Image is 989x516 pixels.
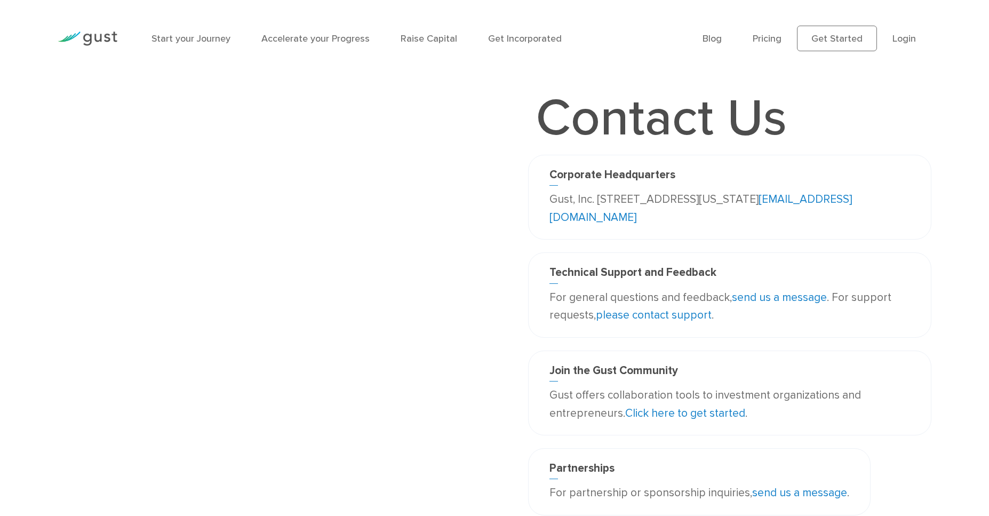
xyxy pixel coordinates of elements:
h3: Partnerships [549,462,849,479]
a: [EMAIL_ADDRESS][DOMAIN_NAME] [549,193,852,224]
a: Get Started [797,26,877,51]
img: Gust Logo [58,31,117,46]
a: please contact support [596,308,712,322]
h3: Technical Support and Feedback [549,266,910,283]
a: send us a message [732,291,827,304]
h3: Join the Gust Community [549,364,910,382]
a: Login [892,33,916,44]
p: For general questions and feedback, . For support requests, . [549,289,910,324]
a: Start your Journey [151,33,230,44]
h1: Contact Us [528,93,795,144]
h3: Corporate Headquarters [549,168,910,186]
p: Gust offers collaboration tools to investment organizations and entrepreneurs. . [549,386,910,422]
a: Pricing [753,33,781,44]
a: Click here to get started [625,407,745,420]
a: Get Incorporated [488,33,562,44]
p: Gust, Inc. [STREET_ADDRESS][US_STATE] [549,190,910,226]
a: send us a message [752,486,847,499]
a: Raise Capital [401,33,457,44]
p: For partnership or sponsorship inquiries, . [549,484,849,502]
a: Blog [703,33,722,44]
a: Accelerate your Progress [261,33,370,44]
